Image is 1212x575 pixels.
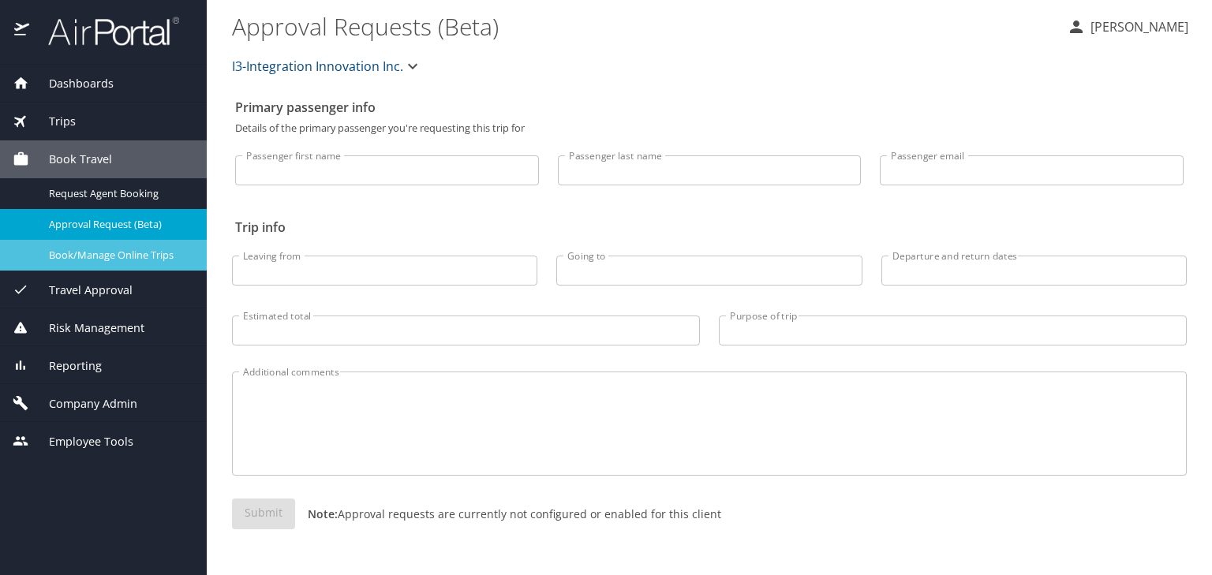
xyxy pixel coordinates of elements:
span: Approval Request (Beta) [49,217,188,232]
span: I3-Integration Innovation Inc. [232,55,403,77]
p: Details of the primary passenger you're requesting this trip for [235,123,1184,133]
span: Employee Tools [29,433,133,450]
span: Book Travel [29,151,112,168]
h2: Trip info [235,215,1184,240]
span: Trips [29,113,76,130]
button: I3-Integration Innovation Inc. [226,50,428,82]
p: Approval requests are currently not configured or enabled for this client [295,506,721,522]
span: Travel Approval [29,282,133,299]
span: Request Agent Booking [49,186,188,201]
button: [PERSON_NAME] [1060,13,1195,41]
strong: Note: [308,506,338,521]
img: icon-airportal.png [14,16,31,47]
span: Risk Management [29,319,144,337]
span: Book/Manage Online Trips [49,248,188,263]
span: Company Admin [29,395,137,413]
span: Reporting [29,357,102,375]
img: airportal-logo.png [31,16,179,47]
h2: Primary passenger info [235,95,1184,120]
h1: Approval Requests (Beta) [232,2,1054,50]
span: Dashboards [29,75,114,92]
p: [PERSON_NAME] [1086,17,1188,36]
